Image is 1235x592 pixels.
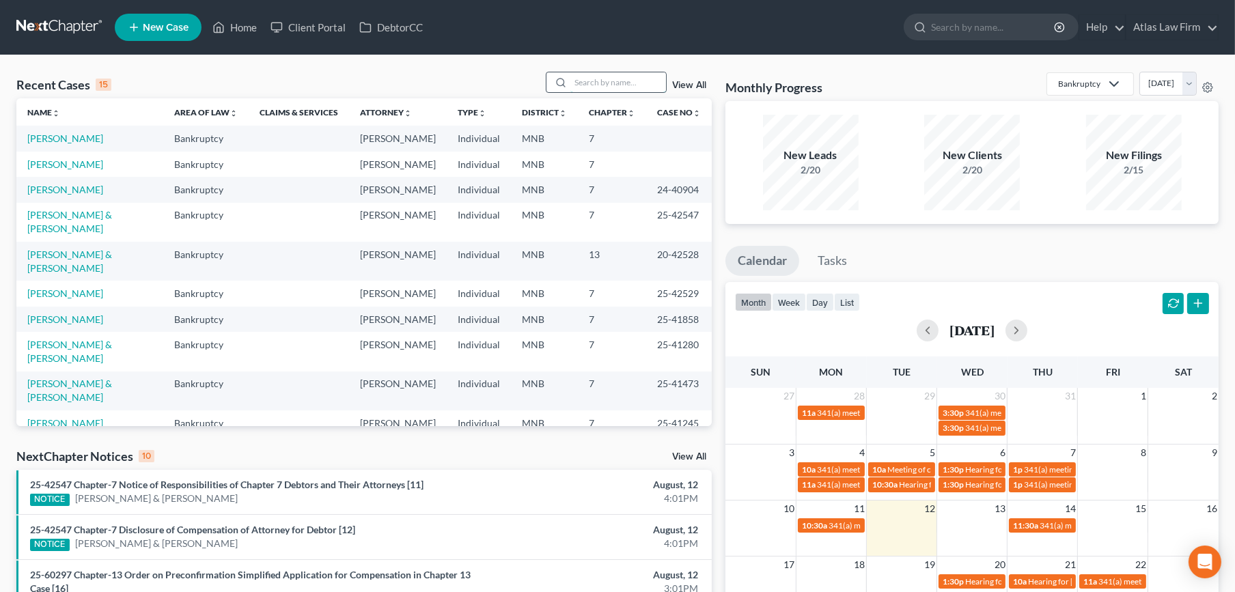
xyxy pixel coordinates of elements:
span: 10:30a [872,479,898,490]
span: 10a [802,464,816,475]
span: Hearing for [PERSON_NAME] [965,479,1072,490]
a: View All [672,452,706,462]
i: unfold_more [478,109,486,117]
div: 4:01PM [485,492,699,505]
span: Meeting of creditors for [PERSON_NAME] & [PERSON_NAME] [887,464,1110,475]
span: Mon [819,366,843,378]
td: 7 [578,307,646,332]
span: 8 [1139,445,1148,461]
a: Home [206,15,264,40]
span: 10 [782,501,796,517]
span: 341(a) meeting for [PERSON_NAME] & [PERSON_NAME] [817,408,1021,418]
span: 341(a) meeting for [PERSON_NAME] [965,423,1097,433]
span: 10:30a [802,520,827,531]
td: Bankruptcy [163,332,249,371]
td: Individual [447,203,511,242]
span: Sun [751,366,771,378]
td: 25-41280 [646,332,712,371]
span: 11:30a [1013,520,1038,531]
input: Search by name... [570,72,666,92]
i: unfold_more [52,109,60,117]
span: 14 [1064,501,1077,517]
span: 31 [1064,388,1077,404]
td: Bankruptcy [163,307,249,332]
td: MNB [511,281,578,306]
button: list [834,293,860,311]
span: 11a [802,408,816,418]
span: 341(a) meeting for [PERSON_NAME] [965,408,1097,418]
span: Hearing for [PERSON_NAME] & [PERSON_NAME] [965,464,1144,475]
td: Bankruptcy [163,126,249,151]
span: 3 [788,445,796,461]
div: August, 12 [485,523,699,537]
a: [PERSON_NAME] & [PERSON_NAME] [27,209,112,234]
td: 7 [578,281,646,306]
a: [PERSON_NAME] [27,184,103,195]
td: 25-41473 [646,371,712,410]
div: New Leads [763,147,859,163]
span: Wed [961,366,984,378]
span: 12 [923,501,936,517]
a: [PERSON_NAME] & [PERSON_NAME] [27,378,112,403]
span: 17 [782,556,796,573]
th: Claims & Services [249,98,349,126]
td: [PERSON_NAME] [349,332,447,371]
span: 27 [782,388,796,404]
a: [PERSON_NAME] & [PERSON_NAME] [75,537,238,550]
td: Bankruptcy [163,152,249,177]
span: Hearing for [PERSON_NAME] [965,576,1072,587]
span: 3:30p [943,408,964,418]
td: MNB [511,126,578,151]
span: 341(a) meeting for [PERSON_NAME] [829,520,960,531]
td: 25-41245 [646,410,712,436]
span: 6 [999,445,1007,461]
span: 1:30p [943,464,964,475]
a: [PERSON_NAME] [27,158,103,170]
a: [PERSON_NAME] [27,132,103,144]
td: 7 [578,126,646,151]
div: Open Intercom Messenger [1189,546,1221,578]
td: 13 [578,242,646,281]
td: Individual [447,177,511,202]
td: Bankruptcy [163,242,249,281]
td: 7 [578,371,646,410]
td: MNB [511,242,578,281]
a: [PERSON_NAME] & [PERSON_NAME] [75,492,238,505]
div: August, 12 [485,568,699,582]
div: Bankruptcy [1058,78,1100,89]
td: Individual [447,281,511,306]
i: unfold_more [230,109,238,117]
td: [PERSON_NAME] [349,281,447,306]
td: Bankruptcy [163,203,249,242]
td: 7 [578,332,646,371]
i: unfold_more [693,109,701,117]
span: 1p [1013,479,1023,490]
a: [PERSON_NAME] [27,417,103,429]
span: Hearing for [PERSON_NAME] [1028,576,1135,587]
button: day [806,293,834,311]
td: 25-42529 [646,281,712,306]
span: 341(a) meeting for [PERSON_NAME] [1098,576,1230,587]
td: Individual [447,371,511,410]
span: 341(a) meeting for [PERSON_NAME] [1024,464,1156,475]
td: Individual [447,242,511,281]
div: 2/20 [763,163,859,177]
div: New Filings [1086,147,1182,163]
td: 25-42547 [646,203,712,242]
div: 2/15 [1086,163,1182,177]
span: 30 [993,388,1007,404]
td: [PERSON_NAME] [349,203,447,242]
td: 7 [578,152,646,177]
a: Nameunfold_more [27,107,60,117]
span: 29 [923,388,936,404]
a: [PERSON_NAME] [27,313,103,325]
h2: [DATE] [949,323,995,337]
span: 21 [1064,556,1077,573]
td: [PERSON_NAME] [349,242,447,281]
a: Chapterunfold_more [589,107,635,117]
span: Thu [1033,366,1053,378]
span: 7 [1069,445,1077,461]
td: 7 [578,177,646,202]
i: unfold_more [627,109,635,117]
div: 15 [96,79,111,91]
